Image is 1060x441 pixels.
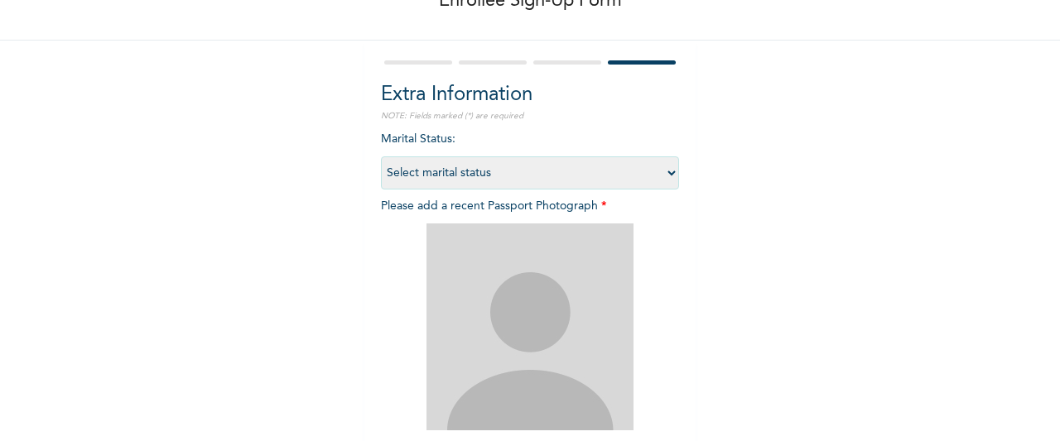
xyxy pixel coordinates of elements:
[381,110,679,122] p: NOTE: Fields marked (*) are required
[381,133,679,179] span: Marital Status :
[426,223,634,430] img: Crop
[381,80,679,110] h2: Extra Information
